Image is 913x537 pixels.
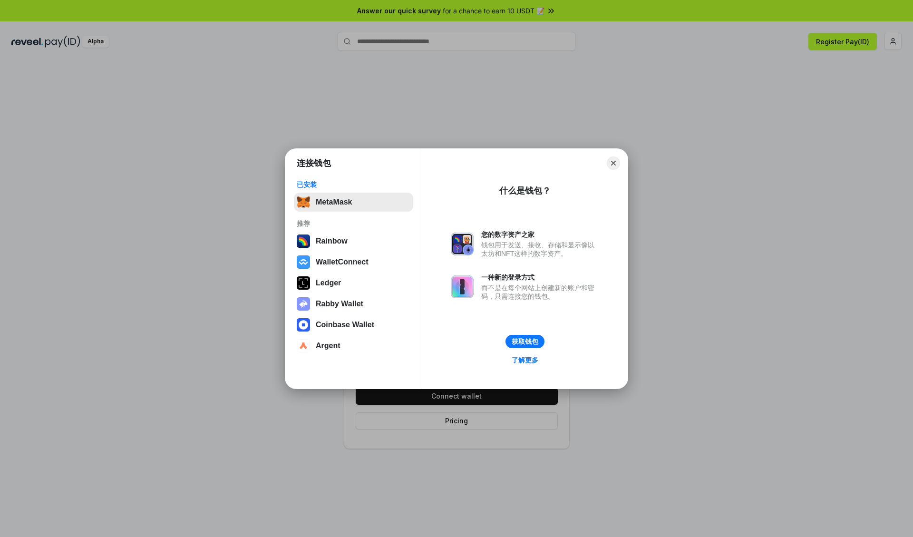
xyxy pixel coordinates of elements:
[316,321,374,329] div: Coinbase Wallet
[294,294,413,313] button: Rabby Wallet
[297,255,310,269] img: svg+xml,%3Csvg%20width%3D%2228%22%20height%3D%2228%22%20viewBox%3D%220%200%2028%2028%22%20fill%3D...
[316,237,348,245] div: Rainbow
[297,297,310,311] img: svg+xml,%3Csvg%20xmlns%3D%22http%3A%2F%2Fwww.w3.org%2F2000%2Fsvg%22%20fill%3D%22none%22%20viewBox...
[297,276,310,290] img: svg+xml,%3Csvg%20xmlns%3D%22http%3A%2F%2Fwww.w3.org%2F2000%2Fsvg%22%20width%3D%2228%22%20height%3...
[451,233,474,255] img: svg+xml,%3Csvg%20xmlns%3D%22http%3A%2F%2Fwww.w3.org%2F2000%2Fsvg%22%20fill%3D%22none%22%20viewBox...
[316,300,363,308] div: Rabby Wallet
[481,230,599,239] div: 您的数字资产之家
[294,336,413,355] button: Argent
[297,180,410,189] div: 已安装
[297,157,331,169] h1: 连接钱包
[294,253,413,272] button: WalletConnect
[297,318,310,332] img: svg+xml,%3Csvg%20width%3D%2228%22%20height%3D%2228%22%20viewBox%3D%220%200%2028%2028%22%20fill%3D...
[499,185,551,196] div: 什么是钱包？
[297,234,310,248] img: svg+xml,%3Csvg%20width%3D%22120%22%20height%3D%22120%22%20viewBox%3D%220%200%20120%20120%22%20fil...
[316,279,341,287] div: Ledger
[294,315,413,334] button: Coinbase Wallet
[316,342,340,350] div: Argent
[316,198,352,206] div: MetaMask
[481,273,599,282] div: 一种新的登录方式
[506,354,544,366] a: 了解更多
[512,337,538,346] div: 获取钱包
[512,356,538,364] div: 了解更多
[294,273,413,293] button: Ledger
[297,219,410,228] div: 推荐
[297,195,310,209] img: svg+xml,%3Csvg%20fill%3D%22none%22%20height%3D%2233%22%20viewBox%3D%220%200%2035%2033%22%20width%...
[297,339,310,352] img: svg+xml,%3Csvg%20width%3D%2228%22%20height%3D%2228%22%20viewBox%3D%220%200%2028%2028%22%20fill%3D...
[294,193,413,212] button: MetaMask
[481,283,599,301] div: 而不是在每个网站上创建新的账户和密码，只需连接您的钱包。
[294,232,413,251] button: Rainbow
[607,156,620,170] button: Close
[451,275,474,298] img: svg+xml,%3Csvg%20xmlns%3D%22http%3A%2F%2Fwww.w3.org%2F2000%2Fsvg%22%20fill%3D%22none%22%20viewBox...
[505,335,544,348] button: 获取钱包
[316,258,369,266] div: WalletConnect
[481,241,599,258] div: 钱包用于发送、接收、存储和显示像以太坊和NFT这样的数字资产。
